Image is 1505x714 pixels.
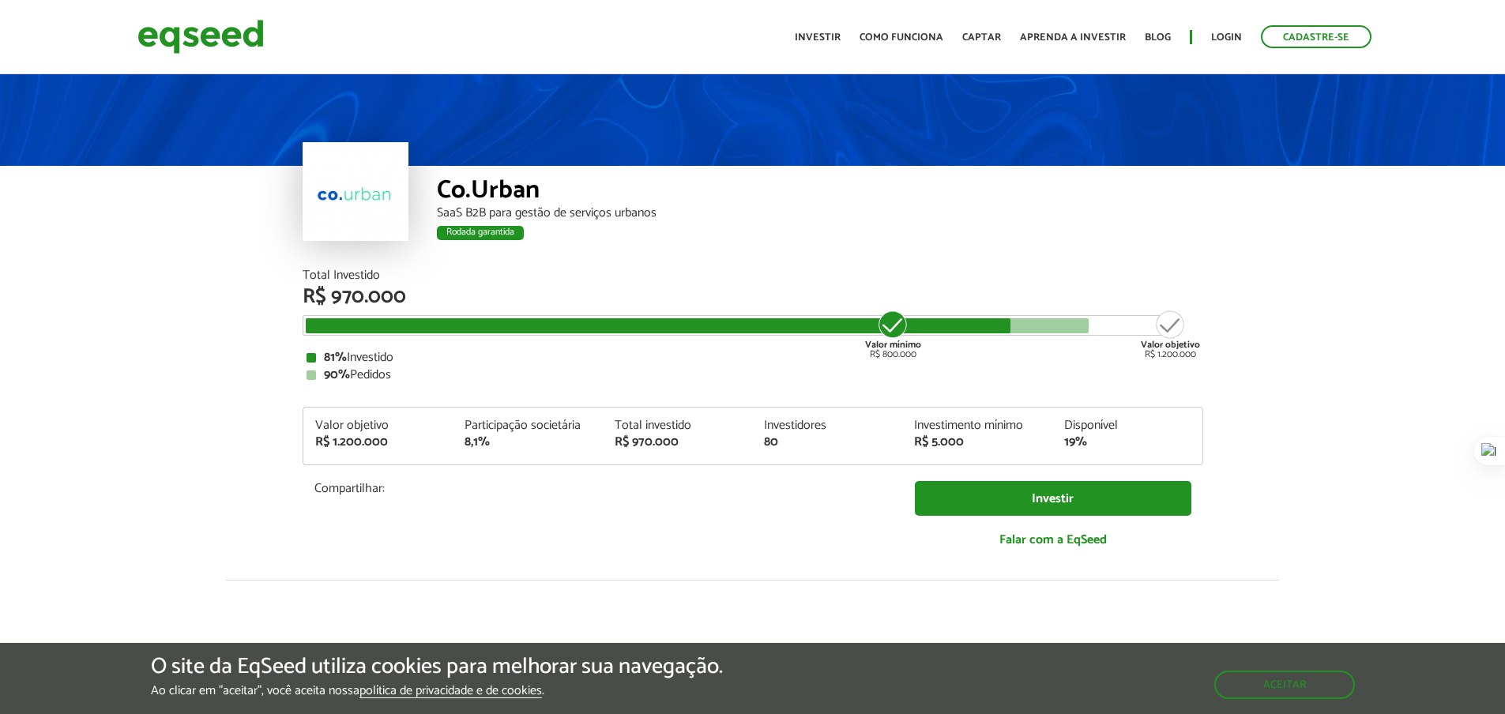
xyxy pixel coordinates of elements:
div: R$ 5.000 [914,436,1040,449]
strong: Valor mínimo [865,337,921,352]
div: R$ 970.000 [303,287,1203,307]
div: R$ 1.200.000 [315,436,442,449]
a: Investir [915,481,1191,517]
div: Investido [307,351,1199,364]
div: Rodada garantida [437,226,524,240]
div: R$ 970.000 [615,436,741,449]
div: Total investido [615,419,741,432]
div: Investimento mínimo [914,419,1040,432]
div: SaaS B2B para gestão de serviços urbanos [437,207,1203,220]
div: 19% [1064,436,1191,449]
div: Disponível [1064,419,1191,432]
div: Investidores [764,419,890,432]
a: Aprenda a investir [1020,32,1126,43]
a: Cadastre-se [1261,25,1371,48]
button: Aceitar [1214,671,1355,699]
img: EqSeed [137,16,264,58]
p: Compartilhar: [314,481,891,496]
a: Blog [1145,32,1171,43]
h5: O site da EqSeed utiliza cookies para melhorar sua navegação. [151,655,723,679]
div: 80 [764,436,890,449]
a: Captar [962,32,1001,43]
div: Participação societária [465,419,591,432]
div: Valor objetivo [315,419,442,432]
div: Pedidos [307,369,1199,381]
a: Como funciona [860,32,943,43]
strong: 90% [324,364,350,385]
div: Total Investido [303,269,1203,282]
div: R$ 800.000 [863,309,923,359]
div: 8,1% [465,436,591,449]
strong: Valor objetivo [1141,337,1200,352]
a: Investir [795,32,841,43]
a: Falar com a EqSeed [915,524,1191,556]
div: Co.Urban [437,178,1203,207]
p: Ao clicar em "aceitar", você aceita nossa . [151,683,723,698]
a: política de privacidade e de cookies [359,685,542,698]
strong: 81% [324,347,347,368]
div: R$ 1.200.000 [1141,309,1200,359]
a: Login [1211,32,1242,43]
